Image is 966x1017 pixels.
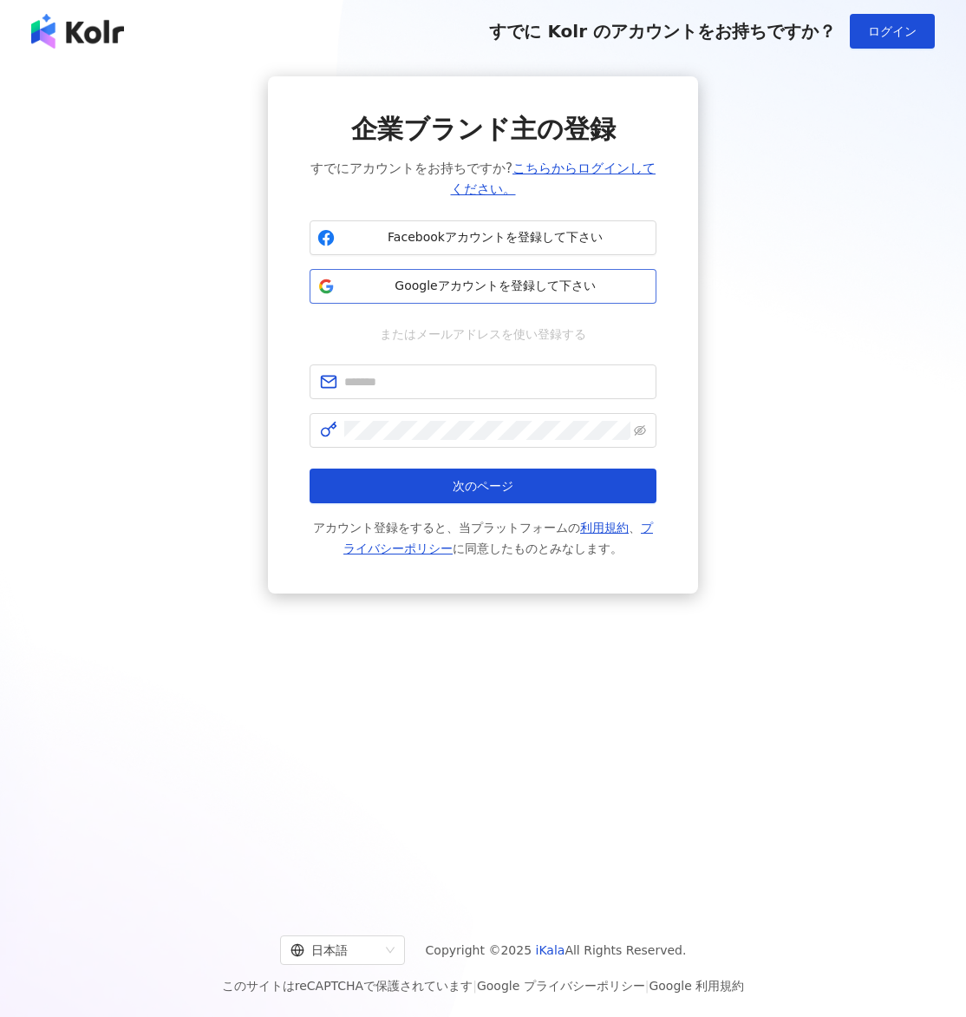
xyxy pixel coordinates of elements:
[342,278,649,295] span: Googleアカウントを登録して下さい
[426,940,687,961] span: Copyright © 2025 All Rights Reserved.
[451,161,656,197] a: こちらからログインしてください。
[310,469,656,503] button: 次のページ
[453,479,513,493] span: 次のページ
[580,521,629,535] a: 利用規約
[868,24,917,38] span: ログイン
[342,229,649,246] span: Facebookアカウントを登録して下さい
[850,14,935,49] button: ログイン
[310,220,656,255] button: Facebookアカウントを登録して下さい
[473,979,477,993] span: |
[310,517,656,559] span: アカウント登録をすると、当プラットフォームの 、 に同意したものとみなします。
[310,158,656,200] span: すでにアカウントをお持ちですか?
[351,111,616,148] span: 企業ブランド主の登録
[310,269,656,304] button: Googleアカウントを登録して下さい
[649,979,744,993] a: Google 利用規約
[645,979,649,993] span: |
[489,21,836,42] span: すでに Kolr のアカウントをお持ちですか？
[290,936,379,964] div: 日本語
[222,975,745,996] span: このサイトはreCAPTCHAで保護されています
[536,943,565,957] a: iKala
[31,14,124,49] img: logo
[634,424,646,436] span: eye-invisible
[477,979,645,993] a: Google プライバシーポリシー
[368,325,598,344] span: またはメールアドレスを使い登録する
